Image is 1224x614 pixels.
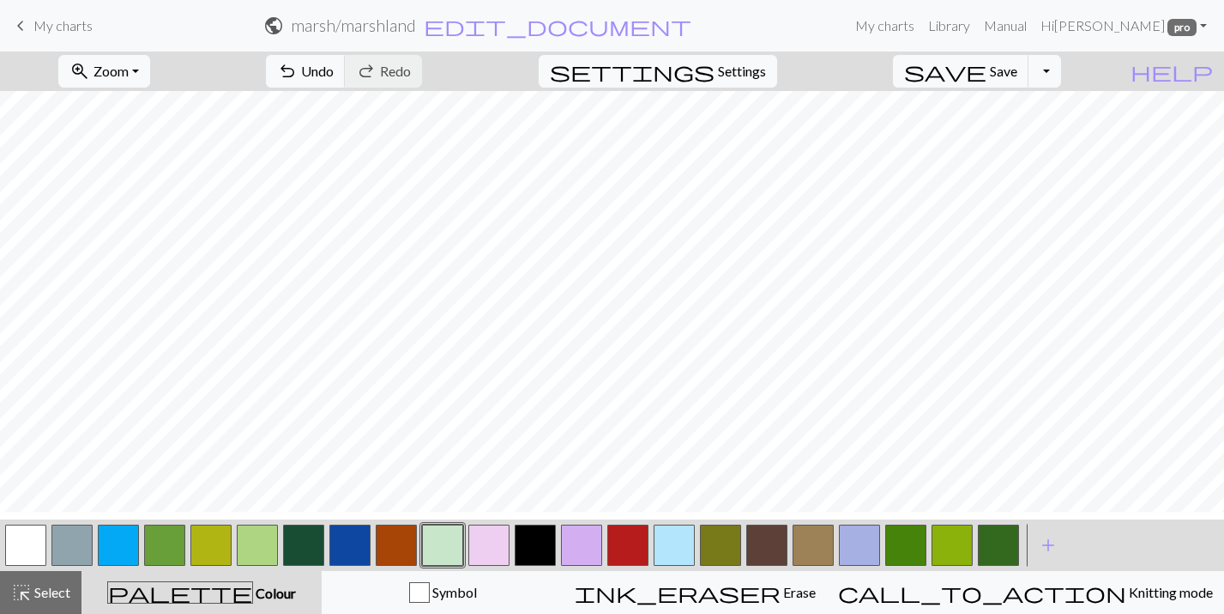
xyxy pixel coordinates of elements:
[1038,533,1058,557] span: add
[977,9,1034,43] a: Manual
[10,14,31,38] span: keyboard_arrow_left
[848,9,921,43] a: My charts
[277,59,298,83] span: undo
[921,9,977,43] a: Library
[1167,19,1197,36] span: pro
[564,571,827,614] button: Erase
[1126,584,1213,600] span: Knitting mode
[322,571,564,614] button: Symbol
[990,63,1017,79] span: Save
[550,59,715,83] span: settings
[539,55,777,88] button: SettingsSettings
[781,584,816,600] span: Erase
[718,61,766,82] span: Settings
[904,59,986,83] span: save
[263,14,284,38] span: public
[69,59,90,83] span: zoom_in
[33,17,93,33] span: My charts
[266,55,346,88] button: Undo
[58,55,150,88] button: Zoom
[575,581,781,605] span: ink_eraser
[93,63,129,79] span: Zoom
[1131,59,1213,83] span: help
[827,571,1224,614] button: Knitting mode
[32,584,70,600] span: Select
[81,571,322,614] button: Colour
[838,581,1126,605] span: call_to_action
[108,581,252,605] span: palette
[424,14,691,38] span: edit_document
[893,55,1029,88] button: Save
[301,63,334,79] span: Undo
[1034,9,1214,43] a: Hi[PERSON_NAME] pro
[291,15,416,35] h2: marsh / marshland
[11,581,32,605] span: highlight_alt
[253,585,296,601] span: Colour
[550,61,715,82] i: Settings
[10,11,93,40] a: My charts
[430,584,477,600] span: Symbol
